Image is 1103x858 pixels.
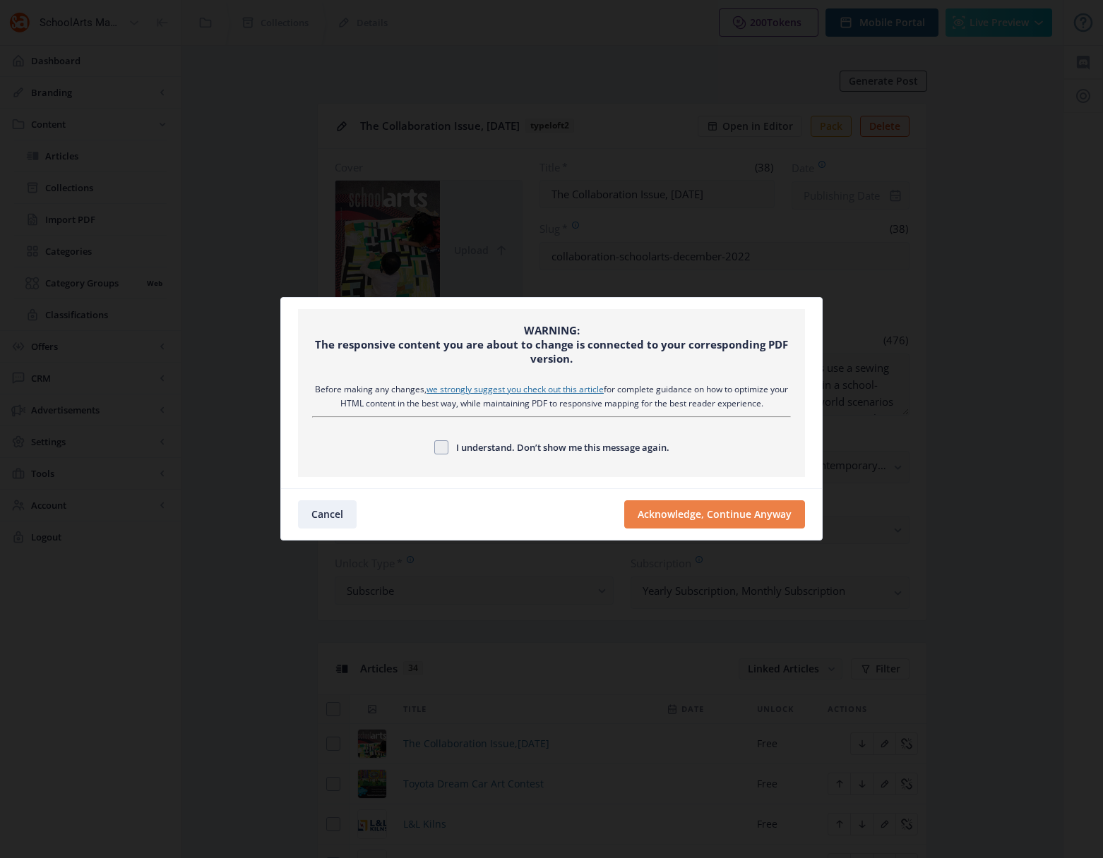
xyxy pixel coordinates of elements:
[427,383,604,395] a: we strongly suggest you check out this article
[448,439,669,456] span: I understand. Don’t show me this message again.
[624,500,805,528] button: Acknowledge, Continue Anyway
[312,382,791,411] div: Before making any changes, for complete guidance on how to optimize your HTML content in the best...
[312,323,791,365] div: WARNING: The responsive content you are about to change is connected to your corresponding PDF ve...
[298,500,357,528] button: Cancel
